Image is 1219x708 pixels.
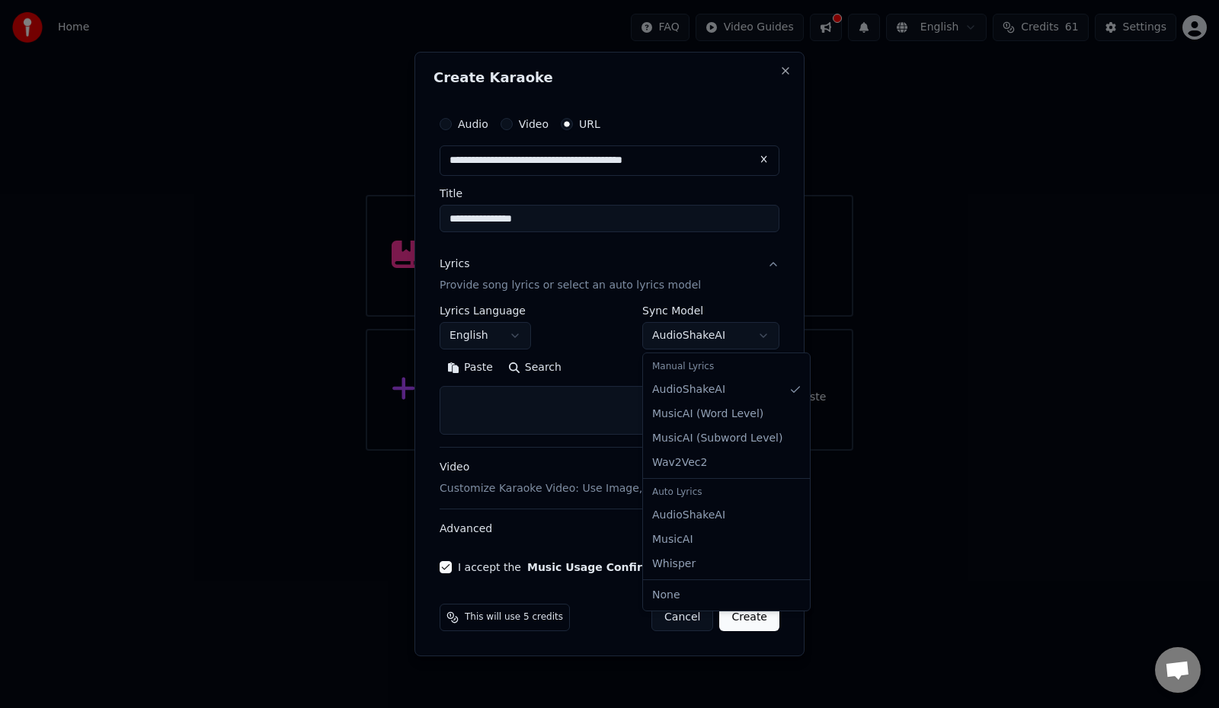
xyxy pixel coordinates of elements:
[646,356,807,378] div: Manual Lyrics
[652,455,707,470] span: Wav2Vec2
[646,482,807,503] div: Auto Lyrics
[652,588,680,603] span: None
[652,431,782,446] span: MusicAI ( Subword Level )
[652,407,763,422] span: MusicAI ( Word Level )
[652,532,693,547] span: MusicAI
[652,557,696,572] span: Whisper
[652,382,725,397] span: AudioShakeAI
[652,508,725,523] span: AudioShakeAI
